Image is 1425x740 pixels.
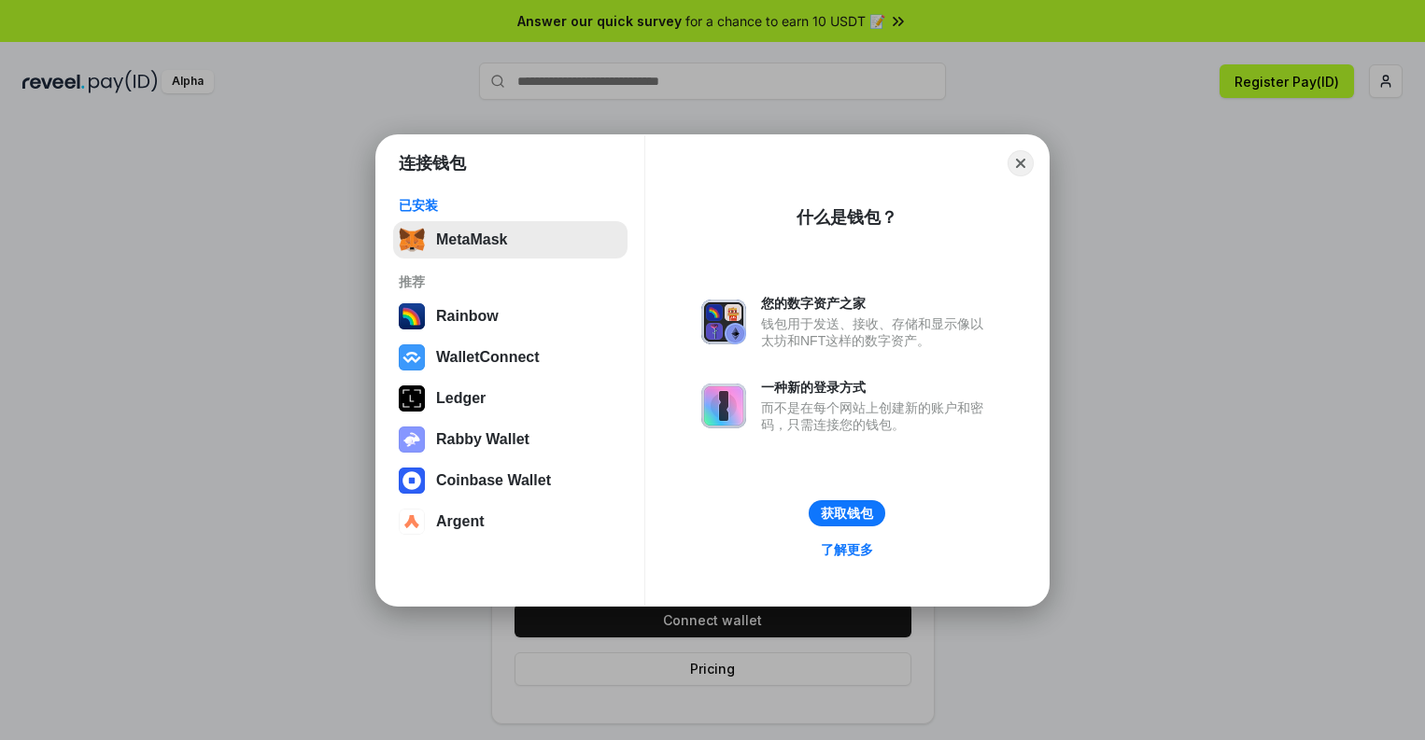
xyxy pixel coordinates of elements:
div: 一种新的登录方式 [761,379,993,396]
button: WalletConnect [393,339,628,376]
button: Rabby Wallet [393,421,628,458]
h1: 连接钱包 [399,152,466,175]
img: svg+xml,%3Csvg%20width%3D%2228%22%20height%3D%2228%22%20viewBox%3D%220%200%2028%2028%22%20fill%3D... [399,468,425,494]
button: 获取钱包 [809,500,885,526]
div: 您的数字资产之家 [761,295,993,312]
div: Argent [436,513,485,530]
div: 而不是在每个网站上创建新的账户和密码，只需连接您的钱包。 [761,399,993,433]
img: svg+xml,%3Csvg%20xmlns%3D%22http%3A%2F%2Fwww.w3.org%2F2000%2Fsvg%22%20width%3D%2228%22%20height%3... [399,385,425,412]
img: svg+xml,%3Csvg%20xmlns%3D%22http%3A%2F%2Fwww.w3.org%2F2000%2Fsvg%22%20fill%3D%22none%22%20viewBox... [399,426,425,453]
div: MetaMask [436,231,507,248]
img: svg+xml,%3Csvg%20xmlns%3D%22http%3A%2F%2Fwww.w3.org%2F2000%2Fsvg%22%20fill%3D%22none%22%20viewBox... [701,300,746,344]
div: Rabby Wallet [436,431,529,448]
button: Close [1008,150,1034,176]
a: 了解更多 [810,538,884,562]
div: 获取钱包 [821,505,873,522]
img: svg+xml,%3Csvg%20fill%3D%22none%22%20height%3D%2233%22%20viewBox%3D%220%200%2035%2033%22%20width%... [399,227,425,253]
button: Rainbow [393,298,628,335]
button: MetaMask [393,221,628,258]
div: 了解更多 [821,541,873,558]
div: Rainbow [436,308,499,325]
img: svg+xml,%3Csvg%20width%3D%2228%22%20height%3D%2228%22%20viewBox%3D%220%200%2028%2028%22%20fill%3D... [399,344,425,370]
img: svg+xml,%3Csvg%20width%3D%22120%22%20height%3D%22120%22%20viewBox%3D%220%200%20120%20120%22%20fil... [399,303,425,329]
div: 什么是钱包？ [797,206,897,229]
div: Coinbase Wallet [436,472,551,489]
div: 钱包用于发送、接收、存储和显示像以太坊和NFT这样的数字资产。 [761,315,993,349]
div: Ledger [436,390,486,407]
img: svg+xml,%3Csvg%20xmlns%3D%22http%3A%2F%2Fwww.w3.org%2F2000%2Fsvg%22%20fill%3D%22none%22%20viewBox... [701,384,746,428]
img: svg+xml,%3Csvg%20width%3D%2228%22%20height%3D%2228%22%20viewBox%3D%220%200%2028%2028%22%20fill%3D... [399,509,425,535]
button: Ledger [393,380,628,417]
button: Coinbase Wallet [393,462,628,499]
div: WalletConnect [436,349,540,366]
button: Argent [393,503,628,540]
div: 推荐 [399,273,622,290]
div: 已安装 [399,197,622,214]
